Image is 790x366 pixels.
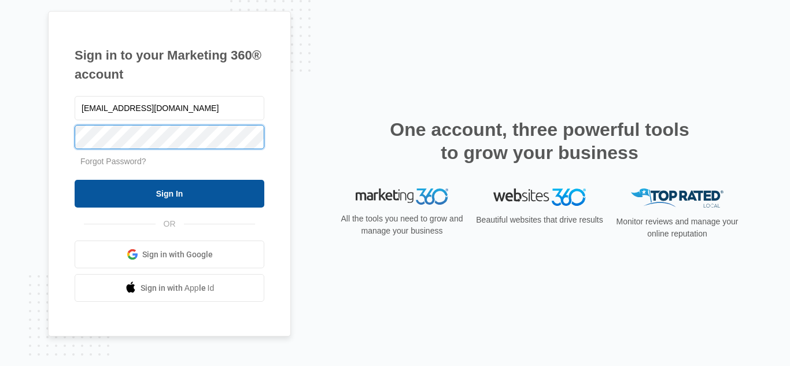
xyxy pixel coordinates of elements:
span: Sign in with Apple Id [141,282,215,294]
p: Beautiful websites that drive results [475,214,604,226]
input: Sign In [75,180,264,208]
h2: One account, three powerful tools to grow your business [386,118,693,164]
a: Sign in with Apple Id [75,274,264,302]
span: Sign in with Google [142,249,213,261]
a: Forgot Password? [80,157,146,166]
a: Sign in with Google [75,241,264,268]
img: Marketing 360 [356,188,448,205]
span: OR [156,218,184,230]
input: Email [75,96,264,120]
p: Monitor reviews and manage your online reputation [612,216,742,240]
p: All the tools you need to grow and manage your business [337,213,467,237]
img: Top Rated Local [631,188,723,208]
h1: Sign in to your Marketing 360® account [75,46,264,84]
img: Websites 360 [493,188,586,205]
